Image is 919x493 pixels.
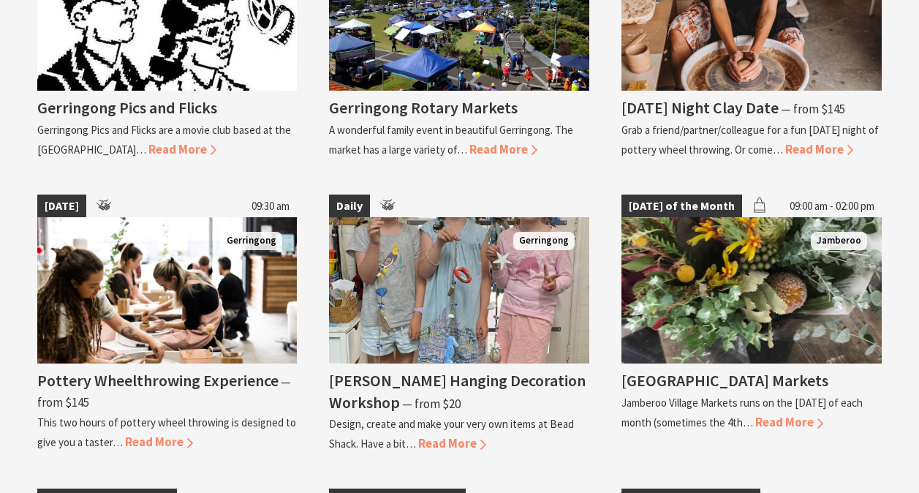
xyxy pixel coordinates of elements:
a: [DATE] 09:30 am Picture of a group of people sitting at a pottery wheel making pots with clay a G... [37,195,298,454]
p: This two hours of pottery wheel throwing is designed to give you a taster… [37,415,296,449]
span: Read More [418,435,486,451]
span: [DATE] of the Month [621,195,742,218]
span: Read More [785,141,853,157]
h4: [GEOGRAPHIC_DATA] Markets [621,370,828,391]
span: Daily [329,195,370,218]
h4: Gerringong Pics and Flicks [37,97,217,118]
p: A wonderful family event in beautiful Gerringong. The market has a large variety of… [329,123,573,157]
p: Design, create and make your very own items at Bead Shack. Have a bit… [329,417,574,451]
span: Jamberoo [811,232,867,250]
img: Smiling happy children after their workshop class [329,217,589,364]
span: Read More [755,414,823,430]
h4: Pottery Wheelthrowing Experience [37,370,279,391]
h4: [DATE] Night Clay Date [621,97,779,118]
span: ⁠— from $20 [402,396,461,412]
img: Picture of a group of people sitting at a pottery wheel making pots with clay a [37,217,298,364]
a: [DATE] of the Month 09:00 am - 02:00 pm Native bunches Jamberoo [GEOGRAPHIC_DATA] Markets Jambero... [621,195,882,454]
a: Daily Smiling happy children after their workshop class Gerringong [PERSON_NAME] Hanging Decorati... [329,195,589,454]
span: ⁠— from $145 [781,101,845,117]
p: Gerringong Pics and Flicks are a movie club based at the [GEOGRAPHIC_DATA]… [37,123,291,157]
span: 09:30 am [244,195,297,218]
span: Read More [469,141,537,157]
img: Native bunches [621,217,882,364]
h4: Gerringong Rotary Markets [329,97,518,118]
p: Jamberoo Village Markets runs on the [DATE] of each month (sometimes the 4th… [621,396,863,429]
span: ⁠— from $145 [37,374,291,410]
p: Grab a friend/partner/colleague for a fun [DATE] night of pottery wheel throwing. Or come… [621,123,879,157]
span: [DATE] [37,195,86,218]
h4: [PERSON_NAME] Hanging Decoration Workshop [329,370,586,412]
span: Read More [125,434,193,450]
span: Gerringong [221,232,282,250]
span: 09:00 am - 02:00 pm [782,195,882,218]
span: Gerringong [513,232,575,250]
span: Read More [148,141,216,157]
